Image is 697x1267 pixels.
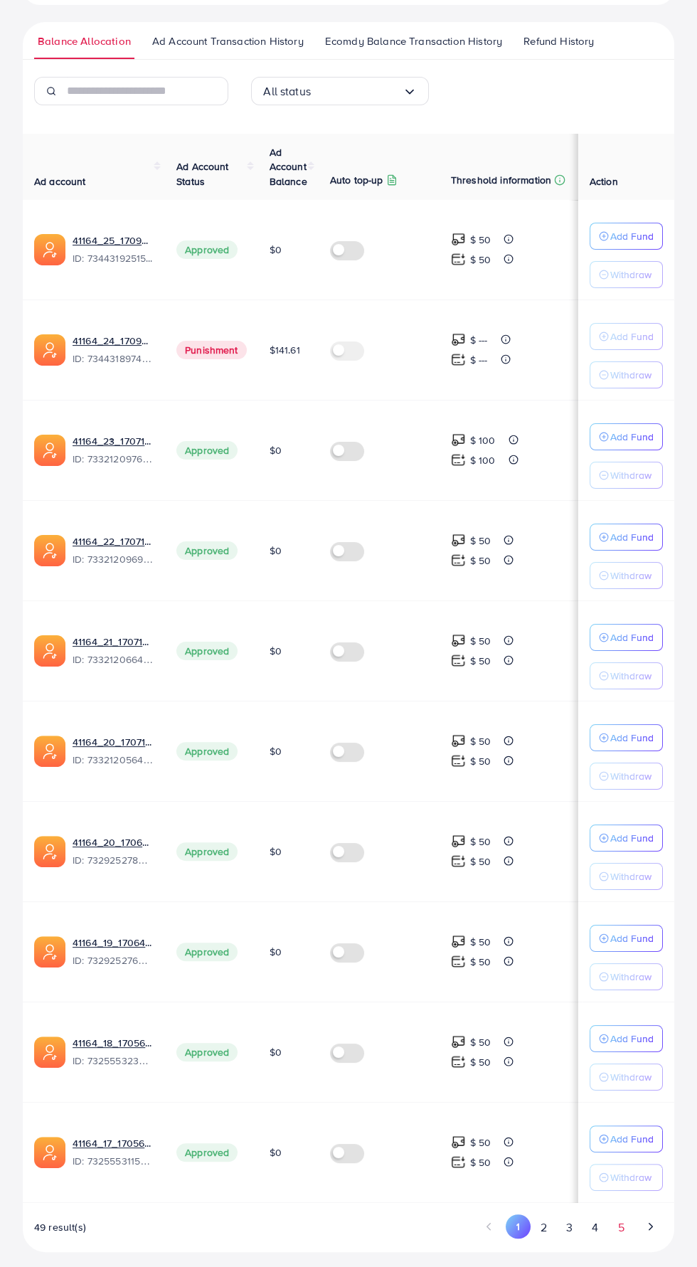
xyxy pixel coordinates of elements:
p: Withdraw [610,667,651,684]
p: $ 50 [470,652,491,669]
button: Withdraw [590,462,663,489]
span: ID: 7344318974215340033 [73,351,154,366]
a: 41164_20_1707142368069 [73,735,154,749]
img: ic-ads-acc.e4c84228.svg [34,635,65,667]
button: Withdraw [590,963,663,990]
button: Add Fund [590,423,663,450]
button: Add Fund [590,1025,663,1052]
button: Add Fund [590,323,663,350]
img: top-up amount [451,633,466,648]
span: $0 [270,243,282,257]
div: <span class='underline'>41164_24_1709982576916</span></br>7344318974215340033 [73,334,154,366]
div: <span class='underline'>41164_17_1705613281037</span></br>7325553115980349442 [73,1136,154,1169]
img: top-up amount [451,352,466,367]
button: Add Fund [590,724,663,751]
img: top-up amount [451,834,466,849]
img: ic-ads-acc.e4c84228.svg [34,1037,65,1068]
a: 41164_24_1709982576916 [73,334,154,348]
img: ic-ads-acc.e4c84228.svg [34,1137,65,1168]
p: $ 50 [470,632,491,650]
p: Withdraw [610,1069,651,1086]
span: ID: 7332120564271874049 [73,753,154,767]
p: $ 50 [470,1154,491,1171]
span: Approved [176,742,238,760]
span: ID: 7344319251534069762 [73,251,154,265]
button: Withdraw [590,763,663,790]
p: Withdraw [610,366,651,383]
p: Add Fund [610,1130,654,1147]
span: Approved [176,642,238,660]
div: <span class='underline'>41164_22_1707142456408</span></br>7332120969684811778 [73,534,154,567]
span: Approved [176,441,238,460]
img: top-up amount [451,433,466,447]
p: $ 50 [470,1034,491,1051]
span: $0 [270,644,282,658]
p: Add Fund [610,428,654,445]
span: ID: 7332120969684811778 [73,552,154,566]
span: ID: 7329252760468127746 [73,953,154,968]
button: Go to page 1 [506,1214,531,1239]
p: Withdraw [610,1169,651,1186]
div: <span class='underline'>41164_20_1707142368069</span></br>7332120564271874049 [73,735,154,768]
input: Search for option [311,80,403,102]
span: $0 [270,544,282,558]
img: top-up amount [451,1135,466,1150]
img: ic-ads-acc.e4c84228.svg [34,435,65,466]
a: 41164_21_1707142387585 [73,635,154,649]
p: Withdraw [610,266,651,283]
a: 41164_18_1705613299404 [73,1036,154,1050]
span: Action [590,174,618,189]
span: $0 [270,1145,282,1160]
p: $ 100 [470,452,496,469]
button: Withdraw [590,662,663,689]
button: Add Fund [590,624,663,651]
p: $ 50 [470,1134,491,1151]
p: $ 50 [470,853,491,870]
img: top-up amount [451,733,466,748]
span: Ecomdy Balance Transaction History [325,33,502,49]
span: Approved [176,842,238,861]
img: top-up amount [451,934,466,949]
a: 41164_17_1705613281037 [73,1136,154,1150]
p: Add Fund [610,529,654,546]
p: $ 50 [470,733,491,750]
a: 41164_20_1706474683598 [73,835,154,849]
p: $ 50 [470,532,491,549]
p: $ 50 [470,933,491,950]
button: Add Fund [590,825,663,852]
ul: Pagination [477,1214,663,1241]
span: $141.61 [270,343,300,357]
span: All status [263,80,311,102]
span: $0 [270,844,282,859]
span: Ad Account Transaction History [152,33,304,49]
a: 41164_25_1709982599082 [73,233,154,248]
span: Ad account [34,174,86,189]
div: <span class='underline'>41164_21_1707142387585</span></br>7332120664427642882 [73,635,154,667]
span: $0 [270,945,282,959]
button: Withdraw [590,863,663,890]
span: Balance Allocation [38,33,131,49]
p: Add Fund [610,829,654,847]
p: Threshold information [451,171,551,189]
div: Search for option [251,77,429,105]
p: Withdraw [610,868,651,885]
img: ic-ads-acc.e4c84228.svg [34,334,65,366]
img: top-up amount [451,452,466,467]
a: 41164_22_1707142456408 [73,534,154,548]
div: <span class='underline'>41164_19_1706474666940</span></br>7329252760468127746 [73,935,154,968]
button: Go to page 3 [557,1214,582,1241]
span: 49 result(s) [34,1220,86,1234]
div: <span class='underline'>41164_23_1707142475983</span></br>7332120976240689154 [73,434,154,467]
span: ID: 7332120664427642882 [73,652,154,667]
button: Withdraw [590,1164,663,1191]
img: top-up amount [451,1155,466,1170]
span: Approved [176,1043,238,1061]
a: 41164_19_1706474666940 [73,935,154,950]
button: Go to page 5 [608,1214,634,1241]
button: Withdraw [590,1064,663,1091]
img: ic-ads-acc.e4c84228.svg [34,736,65,767]
span: $0 [270,1045,282,1059]
span: Approved [176,943,238,961]
p: $ 50 [470,231,491,248]
button: Add Fund [590,223,663,250]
